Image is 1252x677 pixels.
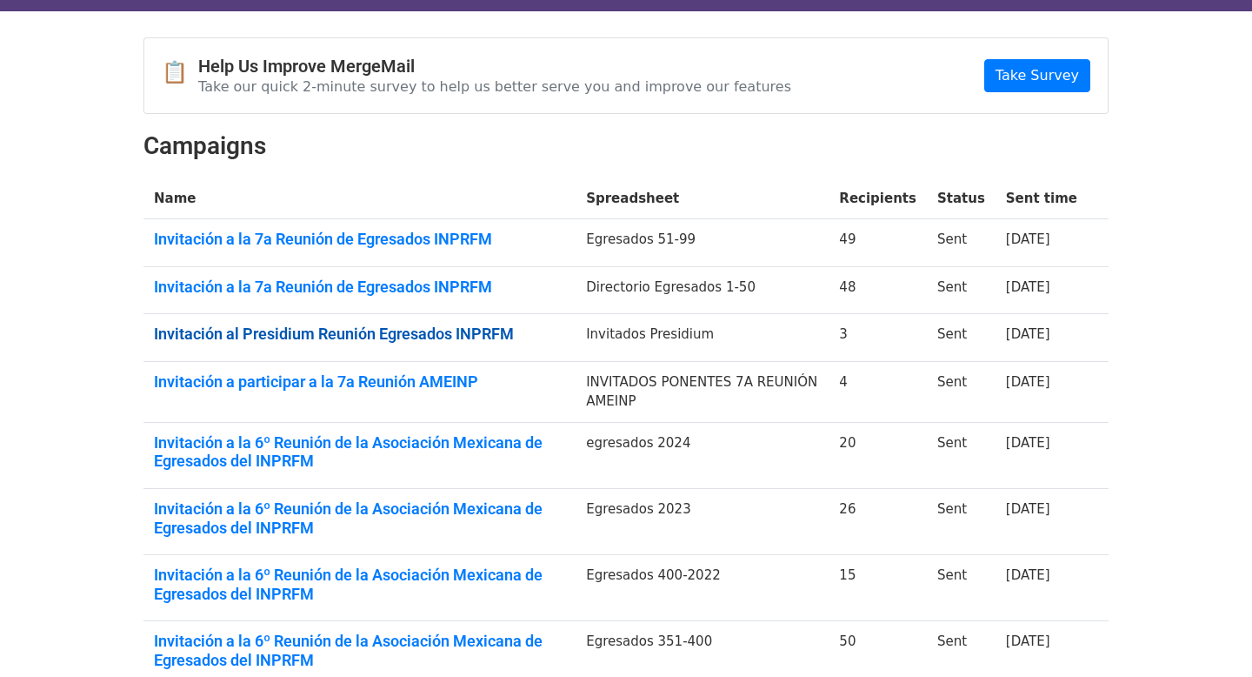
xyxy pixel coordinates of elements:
[1165,593,1252,677] iframe: Chat Widget
[1165,593,1252,677] div: Widget de chat
[576,266,829,314] td: Directorio Egresados 1-50
[984,59,1090,92] a: Take Survey
[829,489,927,555] td: 26
[1006,435,1050,451] a: [DATE]
[829,555,927,621] td: 15
[154,433,565,471] a: Invitación a la 6º Reunión de la Asociación Mexicana de Egresados del INPRFM
[927,266,996,314] td: Sent
[576,555,829,621] td: Egresados 400-2022
[198,56,791,77] h4: Help Us Improve MergeMail
[829,361,927,422] td: 4
[143,131,1109,161] h2: Campaigns
[576,178,829,219] th: Spreadsheet
[154,230,565,249] a: Invitación a la 7a Reunión de Egresados INPRFM
[927,219,996,267] td: Sent
[576,361,829,422] td: INVITADOS PONENTES 7A REUNIÓN AMEINP
[154,566,565,603] a: Invitación a la 6º Reunión de la Asociación Mexicana de Egresados del INPRFM
[1006,633,1050,649] a: [DATE]
[576,422,829,488] td: egresados 2024
[154,499,565,537] a: Invitación a la 6º Reunión de la Asociación Mexicana de Egresados del INPRFM
[829,314,927,362] td: 3
[1006,501,1050,517] a: [DATE]
[829,219,927,267] td: 49
[927,555,996,621] td: Sent
[829,266,927,314] td: 48
[927,422,996,488] td: Sent
[996,178,1088,219] th: Sent time
[927,489,996,555] td: Sent
[576,219,829,267] td: Egresados 51-99
[154,372,565,392] a: Invitación a participar a la 7a Reunión AMEINP
[198,77,791,96] p: Take our quick 2-minute survey to help us better serve you and improve our features
[154,278,565,297] a: Invitación a la 7a Reunión de Egresados INPRFM
[576,489,829,555] td: Egresados 2023
[154,325,565,344] a: Invitación al Presidium Reunión Egresados INPRFM
[143,178,576,219] th: Name
[154,632,565,669] a: Invitación a la 6º Reunión de la Asociación Mexicana de Egresados del INPRFM
[576,314,829,362] td: Invitados Presidium
[829,422,927,488] td: 20
[927,178,996,219] th: Status
[1006,567,1050,583] a: [DATE]
[829,178,927,219] th: Recipients
[1006,231,1050,247] a: [DATE]
[1006,326,1050,342] a: [DATE]
[162,60,198,85] span: 📋
[927,314,996,362] td: Sent
[1006,279,1050,295] a: [DATE]
[1006,374,1050,390] a: [DATE]
[927,361,996,422] td: Sent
